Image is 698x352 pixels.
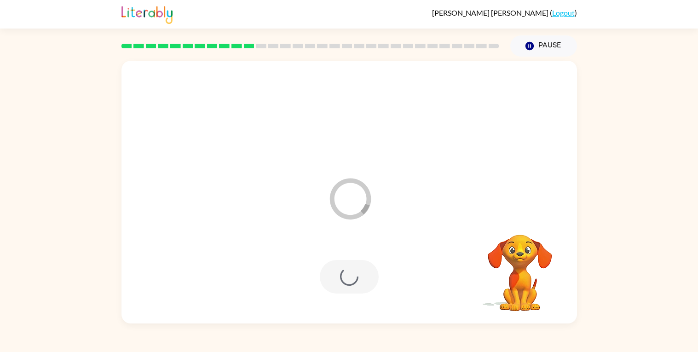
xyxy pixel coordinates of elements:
video: Your browser must support playing .mp4 files to use Literably. Please try using another browser. [474,220,566,312]
span: [PERSON_NAME] [PERSON_NAME] [432,8,550,17]
button: Pause [510,35,577,57]
a: Logout [552,8,575,17]
div: ( ) [432,8,577,17]
img: Literably [121,4,173,24]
